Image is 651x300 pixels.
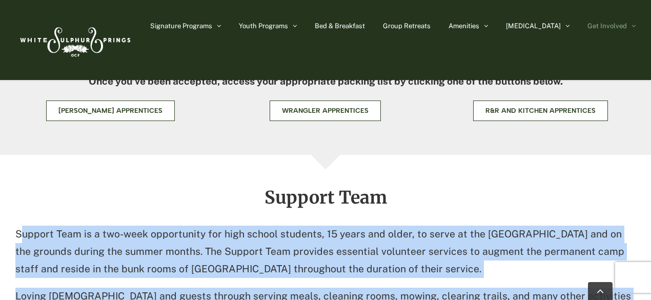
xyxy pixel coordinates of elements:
a: Download the R&R Apprentice Packing List [473,101,608,121]
span: Group Retreats [383,23,431,29]
span: Get Involved [587,23,627,29]
h2: Support Team [15,188,636,207]
a: Download the Wrangler Apprentice Packing List [270,101,381,121]
span: Signature Programs [150,23,212,29]
span: [MEDICAL_DATA] [506,23,561,29]
span: Wrangler Apprentices [282,107,369,115]
span: Youth Programs [239,23,288,29]
img: White Sulphur Springs Logo [15,16,133,64]
span: R&R and Kitchen Apprentices [485,107,596,115]
span: [PERSON_NAME] Apprentices [58,107,162,115]
p: Support Team is a two-week opportunity for high school students, 15 years and older, to serve at ... [15,226,636,277]
a: Download the Camp Caleb Apprentice Packing List [46,101,175,121]
span: Bed & Breakfast [315,23,365,29]
span: Amenities [449,23,479,29]
strong: Once you’ve been accepted, access your appropriate packing list by clicking one of the buttons be... [89,75,563,87]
